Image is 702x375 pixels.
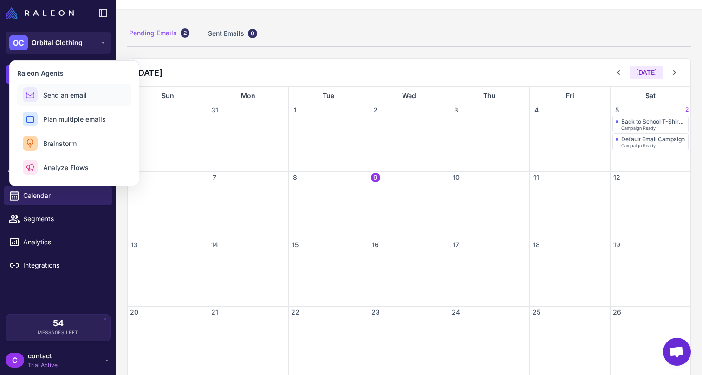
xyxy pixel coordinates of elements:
[4,232,112,252] a: Analytics
[32,38,83,48] span: Orbital Clothing
[371,173,380,182] span: 9
[6,7,78,19] a: Raleon Logo
[9,35,28,50] div: OC
[210,240,219,250] span: 14
[135,66,162,79] h2: [DATE]
[612,308,622,317] span: 26
[451,240,461,250] span: 17
[532,173,541,182] span: 11
[130,240,139,250] span: 13
[43,138,77,148] span: Brainstorm
[371,105,380,115] span: 2
[210,308,219,317] span: 21
[451,105,461,115] span: 3
[621,136,685,143] div: Default Email Campaign
[210,173,219,182] span: 7
[612,240,622,250] span: 19
[17,156,131,178] button: Analyze Flows
[6,32,110,54] button: OCOrbital Clothing
[208,87,288,105] div: Mon
[210,105,219,115] span: 31
[43,163,89,172] span: Analyze Flows
[630,66,663,79] button: [DATE]
[6,353,24,368] div: C
[621,144,656,148] span: Campaign Ready
[17,84,131,106] button: Send an email
[23,237,105,247] span: Analytics
[369,87,449,105] div: Wed
[53,319,64,328] span: 54
[28,361,58,369] span: Trial Active
[291,240,300,250] span: 15
[128,87,208,105] div: Sun
[4,256,112,275] a: Integrations
[621,118,685,125] div: Back to School T-Shirt Campaign
[17,132,131,154] button: Brainstorm
[291,173,300,182] span: 8
[28,351,58,361] span: contact
[23,260,105,270] span: Integrations
[612,105,622,115] span: 5
[6,7,74,19] img: Raleon Logo
[371,240,380,250] span: 16
[17,108,131,130] button: Plan multiple emails
[371,308,380,317] span: 23
[451,308,461,317] span: 24
[23,214,105,224] span: Segments
[248,29,257,38] div: 0
[181,28,189,38] div: 2
[532,105,541,115] span: 4
[127,20,191,46] div: Pending Emails
[532,240,541,250] span: 18
[206,20,259,46] div: Sent Emails
[685,105,689,115] span: 2
[621,126,656,130] span: Campaign Ready
[17,68,131,78] h3: Raleon Agents
[4,116,112,136] a: Knowledge
[43,114,106,124] span: Plan multiple emails
[532,308,541,317] span: 25
[449,87,529,105] div: Thu
[612,173,622,182] span: 12
[4,186,112,205] a: Calendar
[4,139,112,159] a: Email Design
[451,173,461,182] span: 10
[130,308,139,317] span: 20
[6,65,110,84] button: +New Chat
[4,163,112,182] a: Campaigns
[611,87,690,105] div: Sat
[291,308,300,317] span: 22
[4,93,112,112] a: Chats
[4,209,112,229] a: Segments
[663,338,691,366] div: Open chat
[38,329,78,336] span: Messages Left
[291,105,300,115] span: 1
[289,87,369,105] div: Tue
[530,87,610,105] div: Fri
[23,191,105,201] span: Calendar
[43,90,87,100] span: Send an email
